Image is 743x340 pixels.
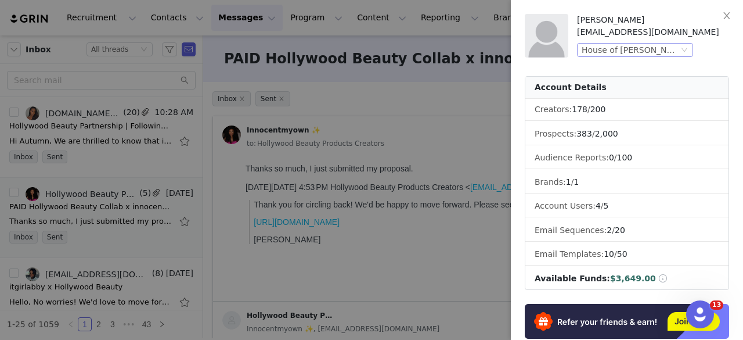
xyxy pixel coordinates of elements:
i: icon: down [681,46,688,55]
span: / [566,177,579,187]
img: placeholder-profile.jpg [525,14,568,58]
span: 4 [596,201,601,210]
li: Prospects: [525,123,728,145]
div: [DATE][DATE] 4:53 PM Hollywood Beauty Products Creators < > wrote: [5,23,446,33]
li: Creators: [525,99,728,121]
li: Brands: [525,171,728,194]
span: 1 [574,177,579,187]
div: [EMAIL_ADDRESS][DOMAIN_NAME] [577,26,729,38]
div: Account Details [525,77,728,99]
span: 178 [572,105,587,114]
p: [PERSON_NAME] [13,76,446,85]
li: Email Templates: [525,244,728,266]
span: 1 [566,177,571,187]
li: Account Users: [525,195,728,217]
span: / [604,249,627,259]
span: $3,649.00 [610,274,656,283]
span: 5 [604,201,609,210]
span: 20 [615,226,625,235]
span: 100 [617,153,633,162]
i: icon: close [722,11,731,20]
span: 10 [604,249,614,259]
p: Thank you for circling back! We'd be happy to move forward. Please see the link below: [13,41,446,50]
span: / [576,129,618,138]
div: [PERSON_NAME] [577,14,729,26]
span: / [607,226,625,235]
span: 50 [617,249,627,259]
span: 13 [710,300,723,310]
li: Audience Reports: / [525,147,728,169]
img: Refer & Earn [525,304,729,339]
span: 2 [607,226,612,235]
a: [EMAIL_ADDRESS][DOMAIN_NAME] [229,23,367,33]
span: / [572,105,605,114]
span: 0 [609,153,614,162]
span: 383 [576,129,592,138]
span: 2,000 [595,129,618,138]
a: [URL][DOMAIN_NAME] [13,58,99,67]
span: / [596,201,609,210]
span: Available Funds: [535,274,610,283]
iframe: Intercom live chat [686,300,714,328]
span: 200 [590,105,606,114]
div: House of [PERSON_NAME], Inc. (Hollywood Beauty) [582,44,679,56]
div: Thanks so much, I just submitted my proposal. [5,5,446,14]
li: Email Sequences: [525,220,728,242]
